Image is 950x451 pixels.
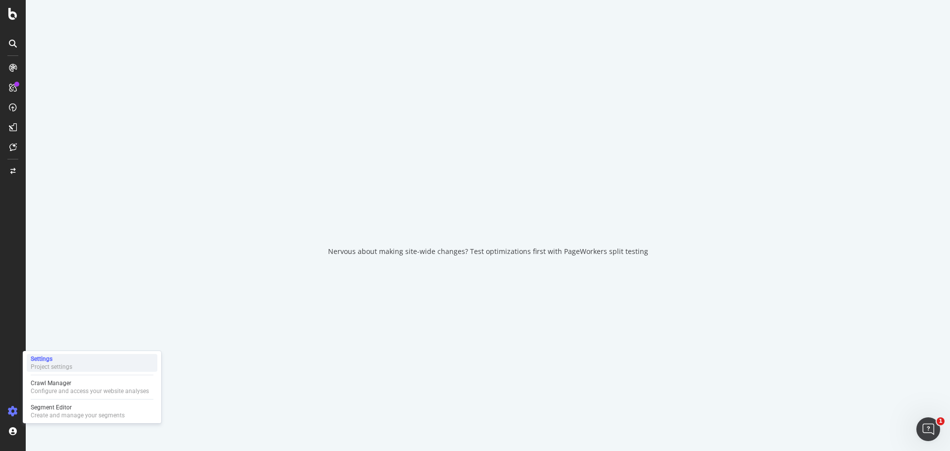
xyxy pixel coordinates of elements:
[27,354,157,372] a: SettingsProject settings
[31,363,72,371] div: Project settings
[916,417,940,441] iframe: Intercom live chat
[328,247,648,256] div: Nervous about making site-wide changes? Test optimizations first with PageWorkers split testing
[31,355,72,363] div: Settings
[31,403,125,411] div: Segment Editor
[31,411,125,419] div: Create and manage your segments
[27,402,157,420] a: Segment EditorCreate and manage your segments
[31,379,149,387] div: Crawl Manager
[31,387,149,395] div: Configure and access your website analyses
[452,195,523,231] div: animation
[937,417,945,425] span: 1
[27,378,157,396] a: Crawl ManagerConfigure and access your website analyses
